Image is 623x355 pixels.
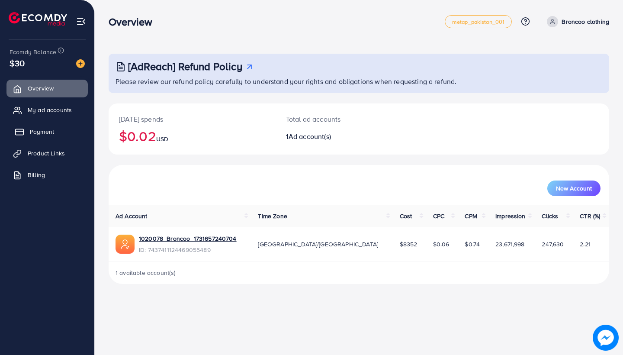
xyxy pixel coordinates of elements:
[543,16,609,27] a: Broncoo clothing
[580,240,591,248] span: 2.21
[433,240,450,248] span: $0.06
[139,234,237,243] a: 1020078_Broncoo_1731657240704
[289,132,331,141] span: Ad account(s)
[119,128,265,144] h2: $0.02
[258,240,378,248] span: [GEOGRAPHIC_DATA]/[GEOGRAPHIC_DATA]
[76,16,86,26] img: menu
[6,166,88,184] a: Billing
[286,114,390,124] p: Total ad accounts
[6,145,88,162] a: Product Links
[119,114,265,124] p: [DATE] spends
[542,240,564,248] span: 247,630
[465,212,477,220] span: CPM
[116,235,135,254] img: ic-ads-acc.e4c84228.svg
[116,76,604,87] p: Please review our refund policy carefully to understand your rights and obligations when requesti...
[465,240,480,248] span: $0.74
[76,59,85,68] img: image
[156,135,168,143] span: USD
[258,212,287,220] span: Time Zone
[109,16,159,28] h3: Overview
[562,16,609,27] p: Broncoo clothing
[445,15,512,28] a: metap_pakistan_001
[495,212,526,220] span: Impression
[495,240,525,248] span: 23,671,998
[139,245,237,254] span: ID: 7437411124469055489
[28,106,72,114] span: My ad accounts
[28,84,54,93] span: Overview
[542,212,558,220] span: Clicks
[6,123,88,140] a: Payment
[452,19,505,25] span: metap_pakistan_001
[116,212,148,220] span: Ad Account
[580,212,600,220] span: CTR (%)
[6,80,88,97] a: Overview
[593,325,619,351] img: image
[400,240,417,248] span: $8352
[128,60,242,73] h3: [AdReach] Refund Policy
[10,57,25,69] span: $30
[433,212,444,220] span: CPC
[286,132,390,141] h2: 1
[116,268,176,277] span: 1 available account(s)
[547,181,601,196] button: New Account
[6,101,88,119] a: My ad accounts
[30,127,54,136] span: Payment
[9,12,67,26] img: logo
[556,185,592,191] span: New Account
[28,171,45,179] span: Billing
[28,149,65,158] span: Product Links
[400,212,412,220] span: Cost
[10,48,56,56] span: Ecomdy Balance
